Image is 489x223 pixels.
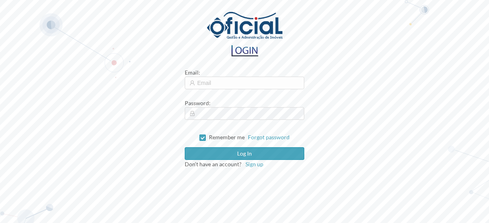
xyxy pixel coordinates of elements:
[189,80,195,86] i: icon: user
[245,161,263,167] span: Sign up
[185,68,304,77] div: :
[207,12,282,39] img: logo
[185,147,304,160] button: Log in
[189,111,195,116] i: icon: lock
[185,100,209,106] span: Password
[230,45,259,56] img: logo
[185,99,304,107] div: :
[185,69,199,76] span: Email
[185,77,304,89] input: Email
[248,134,290,140] a: Forgot password
[209,134,245,140] span: Remember me
[185,161,242,167] span: Don‘t have an account?
[242,161,263,167] a: Sign up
